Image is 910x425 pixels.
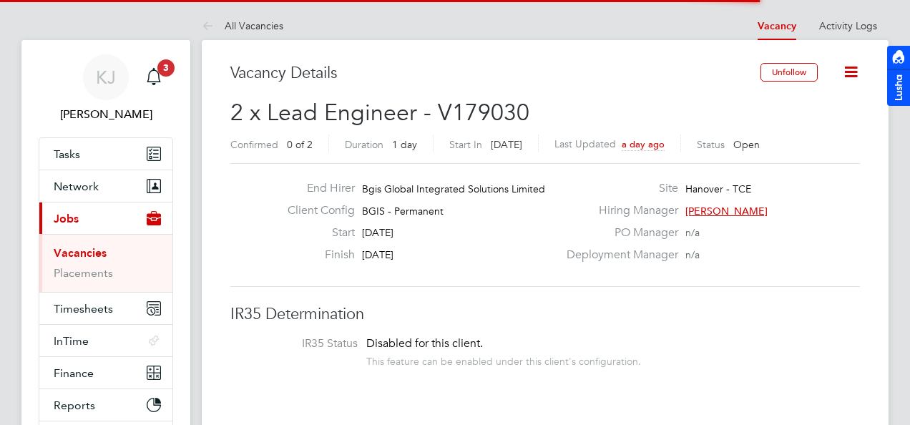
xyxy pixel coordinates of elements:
[54,212,79,225] span: Jobs
[449,138,482,151] label: Start In
[362,226,393,239] span: [DATE]
[392,138,417,151] span: 1 day
[276,203,355,218] label: Client Config
[622,138,665,150] span: a day ago
[287,138,313,151] span: 0 of 2
[558,225,678,240] label: PO Manager
[733,138,760,151] span: Open
[39,389,172,421] button: Reports
[554,137,616,150] label: Last Updated
[362,248,393,261] span: [DATE]
[54,266,113,280] a: Placements
[558,248,678,263] label: Deployment Manager
[39,202,172,234] button: Jobs
[685,205,768,218] span: [PERSON_NAME]
[245,336,358,351] label: IR35 Status
[362,205,444,218] span: BGIS - Permanent
[685,182,751,195] span: Hanover - TCE
[230,99,529,127] span: 2 x Lead Engineer - V179030
[202,19,283,32] a: All Vacancies
[54,180,99,193] span: Network
[230,63,760,84] h3: Vacancy Details
[157,59,175,77] span: 3
[345,138,383,151] label: Duration
[685,248,700,261] span: n/a
[366,336,483,351] span: Disabled for this client.
[39,293,172,324] button: Timesheets
[54,246,107,260] a: Vacancies
[276,225,355,240] label: Start
[685,226,700,239] span: n/a
[819,19,877,32] a: Activity Logs
[39,357,172,389] button: Finance
[362,182,545,195] span: Bgis Global Integrated Solutions Limited
[39,234,172,292] div: Jobs
[758,20,796,32] a: Vacancy
[140,54,168,100] a: 3
[760,63,818,82] button: Unfollow
[54,366,94,380] span: Finance
[697,138,725,151] label: Status
[558,181,678,196] label: Site
[39,170,172,202] button: Network
[39,54,173,123] a: KJ[PERSON_NAME]
[54,334,89,348] span: InTime
[39,106,173,123] span: Kyle Johnson
[39,325,172,356] button: InTime
[491,138,522,151] span: [DATE]
[276,248,355,263] label: Finish
[54,399,95,412] span: Reports
[558,203,678,218] label: Hiring Manager
[230,304,860,325] h3: IR35 Determination
[366,351,641,368] div: This feature can be enabled under this client's configuration.
[276,181,355,196] label: End Hirer
[54,147,80,161] span: Tasks
[39,138,172,170] a: Tasks
[54,302,113,316] span: Timesheets
[96,68,116,87] span: KJ
[230,138,278,151] label: Confirmed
